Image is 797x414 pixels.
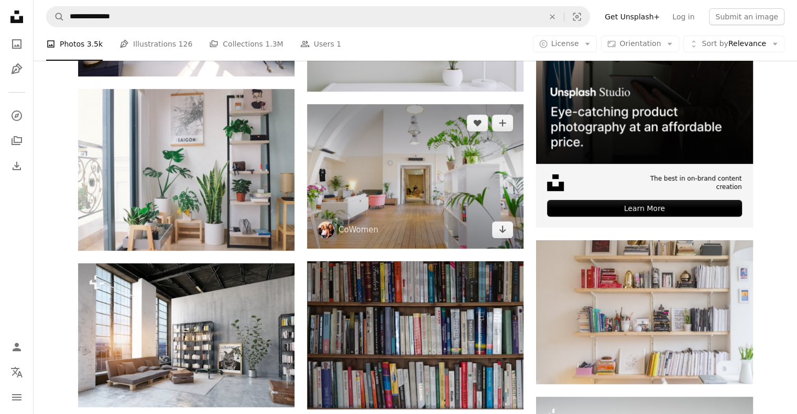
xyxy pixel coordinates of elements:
[300,27,342,61] a: Users 1
[601,36,679,52] button: Orientation
[336,38,341,50] span: 1
[533,36,597,52] button: License
[78,330,294,340] a: modern loft lving room. 3d rendering design concept
[6,59,27,80] a: Illustrations
[666,8,701,25] a: Log in
[536,240,752,384] img: books on shelf
[6,130,27,151] a: Collections
[702,39,766,49] span: Relevance
[6,6,27,29] a: Home — Unsplash
[623,174,741,192] span: The best in on-brand content creation
[46,6,590,27] form: Find visuals sitewide
[6,155,27,176] a: Download History
[78,89,294,251] img: plants in pots between glass window and shelf
[6,337,27,357] a: Log in / Sign up
[6,105,27,126] a: Explore
[702,39,728,48] span: Sort by
[547,200,741,217] div: Learn More
[78,165,294,174] a: plants in pots between glass window and shelf
[547,174,564,191] img: file-1631678316303-ed18b8b5cb9cimage
[6,387,27,408] button: Menu
[307,172,523,181] a: white living room
[119,27,192,61] a: Illustrations 126
[564,7,589,27] button: Visual search
[598,8,666,25] a: Get Unsplash+
[619,39,661,48] span: Orientation
[318,221,334,238] img: Go to CoWomen's profile
[307,330,523,340] a: books on brown wooden shelf
[339,225,378,235] a: CoWomen
[179,38,193,50] span: 126
[551,39,579,48] span: License
[709,8,784,25] button: Submit an image
[541,7,564,27] button: Clear
[209,27,283,61] a: Collections 1.3M
[492,115,513,131] button: Add to Collection
[536,307,752,317] a: books on shelf
[683,36,784,52] button: Sort byRelevance
[6,362,27,383] button: Language
[307,261,523,410] img: books on brown wooden shelf
[78,263,294,407] img: modern loft lving room. 3d rendering design concept
[307,104,523,248] img: white living room
[467,115,488,131] button: Like
[47,7,64,27] button: Search Unsplash
[492,221,513,238] a: Download
[265,38,283,50] span: 1.3M
[6,33,27,54] a: Photos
